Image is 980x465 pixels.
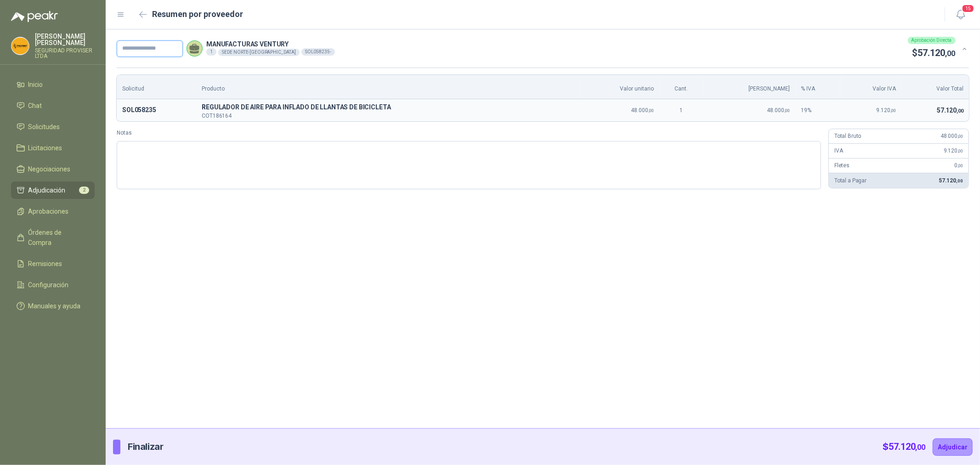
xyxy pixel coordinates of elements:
span: 57.120 [937,107,963,114]
p: COT186164 [202,113,574,119]
span: 57.120 [939,177,963,184]
span: 9.120 [876,107,896,113]
span: 0 [955,162,963,169]
span: ,00 [890,108,896,113]
span: 2 [79,187,89,194]
a: Negociaciones [11,160,95,178]
img: Logo peakr [11,11,58,22]
span: ,00 [957,148,963,153]
span: 9.120 [944,147,963,154]
span: Inicio [28,79,43,90]
p: R [202,102,574,113]
span: Remisiones [28,259,62,269]
th: Producto [196,75,580,99]
span: Adjudicación [28,185,66,195]
a: Adjudicación2 [11,181,95,199]
img: Company Logo [11,37,29,55]
a: Solicitudes [11,118,95,136]
p: SEGURIDAD PROVISER LTDA [35,48,95,59]
a: Inicio [11,76,95,93]
label: Notas [117,129,821,137]
a: Configuración [11,276,95,294]
th: Valor Total [901,75,969,99]
p: MANUFACTURAS VENTURY [206,41,335,47]
p: $ [883,440,925,454]
a: Chat [11,97,95,114]
div: Aprobación Directa [908,37,956,44]
span: Chat [28,101,42,111]
span: 48.000 [767,107,790,113]
span: 48.000 [631,107,654,113]
span: Configuración [28,280,69,290]
button: 15 [952,6,969,23]
span: 57.120 [918,47,956,58]
span: Solicitudes [28,122,60,132]
div: SOL058235 - [301,48,335,56]
p: Finalizar [128,440,163,454]
p: Total Bruto [834,132,861,141]
span: 48.000 [940,133,963,139]
th: Solicitud [117,75,196,99]
span: ,00 [957,163,963,168]
a: Manuales y ayuda [11,297,95,315]
p: SOL058235 [122,105,191,116]
span: REGULADOR DE AIRE PARA INFLADO DE LLANTAS DE BICICLETA [202,102,574,113]
div: 1 [206,48,216,56]
span: 57.120 [889,441,925,452]
td: 19 % [796,99,840,121]
a: Remisiones [11,255,95,272]
span: Aprobaciones [28,206,69,216]
span: ,00 [785,108,790,113]
span: Negociaciones [28,164,71,174]
th: Cant. [660,75,703,99]
span: Órdenes de Compra [28,227,86,248]
th: Valor IVA [840,75,901,99]
a: Licitaciones [11,139,95,157]
span: 15 [962,4,974,13]
p: [PERSON_NAME] [PERSON_NAME] [35,33,95,46]
th: [PERSON_NAME] [703,75,796,99]
div: SEDE NORTE-[GEOGRAPHIC_DATA] [218,49,300,56]
span: ,00 [946,49,956,58]
span: ,00 [956,178,963,183]
td: 1 [660,99,703,121]
th: % IVA [796,75,840,99]
span: Manuales y ayuda [28,301,81,311]
span: ,00 [957,108,963,114]
th: Valor unitario [580,75,660,99]
a: Aprobaciones [11,203,95,220]
a: Órdenes de Compra [11,224,95,251]
h2: Resumen por proveedor [153,8,244,21]
span: ,00 [649,108,654,113]
p: Fletes [834,161,850,170]
span: Licitaciones [28,143,62,153]
span: ,00 [916,443,925,452]
button: Adjudicar [933,438,973,456]
p: IVA [834,147,843,155]
p: $ [912,46,956,60]
p: Total a Pagar [834,176,867,185]
span: ,00 [957,134,963,139]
